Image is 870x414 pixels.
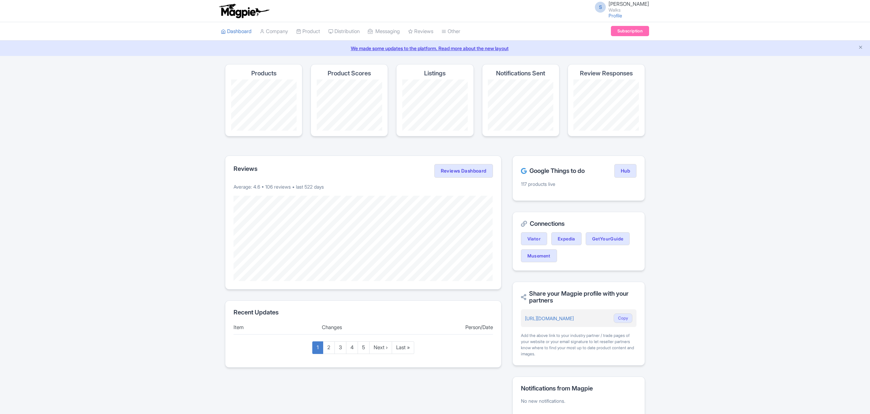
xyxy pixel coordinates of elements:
a: Product [296,22,320,41]
div: Person/Date [410,324,493,331]
a: Musement [521,249,557,262]
a: Messaging [368,22,400,41]
a: S [PERSON_NAME] Walks [591,1,649,12]
h4: Review Responses [580,70,633,77]
a: Reviews [408,22,433,41]
span: S [595,2,606,13]
h4: Products [251,70,276,77]
img: logo-ab69f6fb50320c5b225c76a69d11143b.png [217,3,270,18]
a: Distribution [328,22,360,41]
a: 4 [346,341,358,354]
a: Subscription [611,26,649,36]
span: [PERSON_NAME] [609,1,649,7]
a: Viator [521,232,547,245]
a: We made some updates to the platform. Read more about the new layout [4,45,866,52]
h4: Notifications Sent [496,70,545,77]
a: Company [260,22,288,41]
a: [URL][DOMAIN_NAME] [525,315,574,321]
div: Add the above link to your industry partner / trade pages of your website or your email signature... [521,332,636,357]
button: Copy [614,313,632,323]
div: Changes [322,324,405,331]
a: 5 [358,341,370,354]
a: Expedia [551,232,582,245]
a: 3 [334,341,346,354]
small: Walks [609,8,649,12]
p: Average: 4.6 • 106 reviews • last 522 days [234,183,493,190]
a: Next › [369,341,392,354]
h2: Notifications from Magpie [521,385,636,392]
h2: Share your Magpie profile with your partners [521,290,636,304]
h2: Recent Updates [234,309,493,316]
a: Hub [614,164,636,178]
a: Last » [392,341,414,354]
h2: Reviews [234,165,257,172]
a: Dashboard [221,22,252,41]
p: No new notifications. [521,397,636,404]
a: GetYourGuide [586,232,630,245]
div: Item [234,324,316,331]
a: Other [441,22,460,41]
p: 117 products live [521,180,636,188]
a: 1 [312,341,323,354]
h4: Product Scores [328,70,371,77]
h2: Google Things to do [521,167,585,174]
button: Close announcement [858,44,863,52]
h2: Connections [521,220,636,227]
a: Profile [609,13,622,18]
a: 2 [323,341,335,354]
h4: Listings [424,70,446,77]
a: Reviews Dashboard [434,164,493,178]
